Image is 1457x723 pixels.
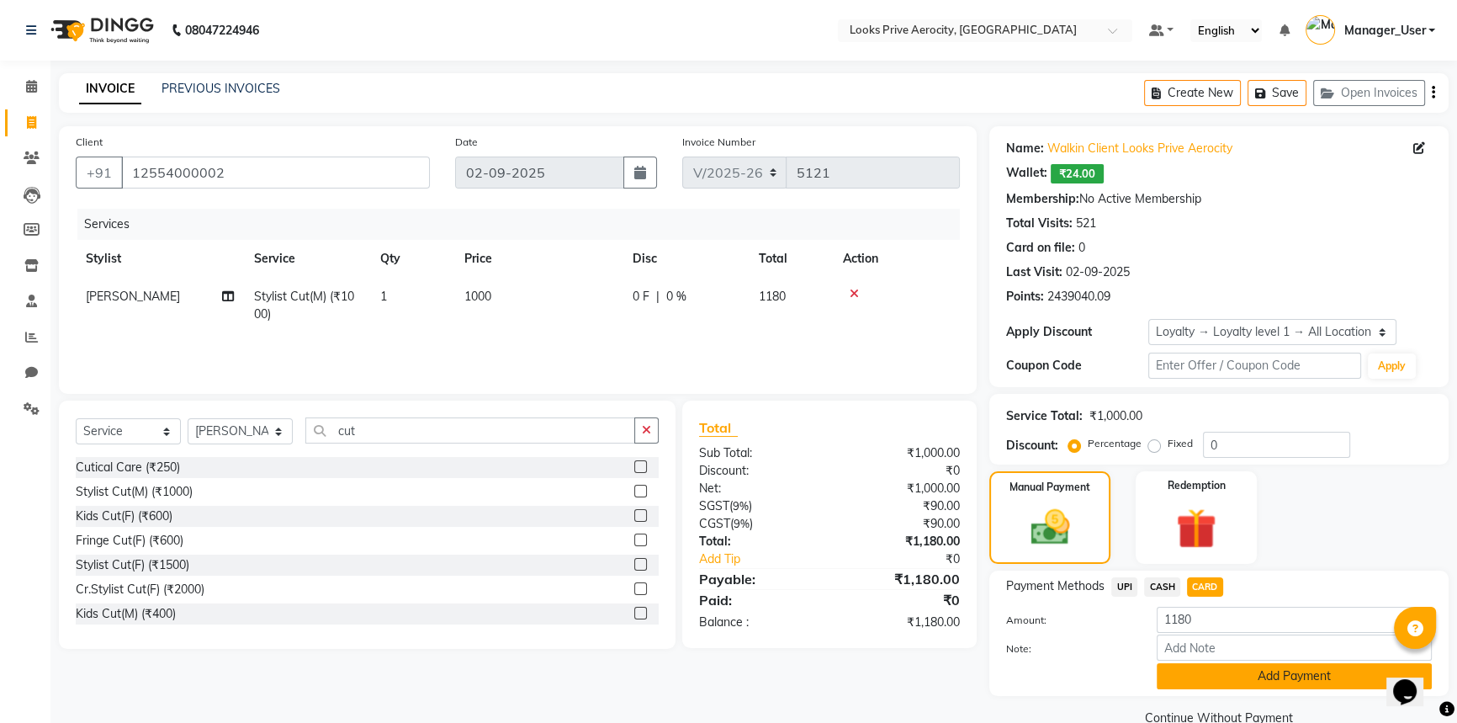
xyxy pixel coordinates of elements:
span: Total [699,419,738,437]
div: Wallet: [1006,164,1047,183]
span: CARD [1187,577,1223,597]
div: Service Total: [1006,407,1083,425]
span: SGST [699,498,729,513]
div: ₹0 [853,550,972,568]
div: 02-09-2025 [1066,263,1130,281]
div: Card on file: [1006,239,1075,257]
span: 1000 [464,289,491,304]
label: Percentage [1088,436,1142,451]
label: Client [76,135,103,150]
div: ( ) [686,497,829,515]
span: 9% [734,517,750,530]
span: ₹24.00 [1051,164,1104,183]
a: PREVIOUS INVOICES [162,81,280,96]
b: 08047224946 [185,7,259,54]
label: Redemption [1168,478,1226,493]
label: Fixed [1168,436,1193,451]
div: ( ) [686,515,829,533]
div: 2439040.09 [1047,288,1110,306]
a: Walkin Client Looks Prive Aerocity [1047,140,1232,157]
div: ₹1,180.00 [829,569,972,589]
span: 0 F [633,288,649,306]
div: Last Visit: [1006,263,1062,281]
img: Manager_User [1306,15,1335,45]
img: _gift.svg [1163,503,1229,554]
input: Search by Name/Mobile/Email/Code [121,157,430,189]
div: Payable: [686,569,829,589]
div: Stylist Cut(M) (₹1000) [76,483,193,501]
div: Discount: [1006,437,1058,455]
span: | [656,288,660,306]
div: Balance : [686,614,829,631]
span: 1180 [759,289,786,304]
span: CGST [699,516,730,531]
div: ₹1,000.00 [1089,407,1142,425]
span: Manager_User [1343,22,1425,40]
th: Disc [623,240,749,278]
div: Net: [686,480,829,497]
th: Stylist [76,240,244,278]
div: 521 [1076,215,1096,232]
div: Kids Cut(M) (₹400) [76,605,176,623]
input: Add Note [1157,635,1432,661]
button: Open Invoices [1313,80,1425,106]
label: Date [455,135,478,150]
div: Discount: [686,462,829,480]
div: ₹1,000.00 [829,480,972,497]
span: Stylist Cut(M) (₹1000) [254,289,354,322]
label: Invoice Number [682,135,755,150]
div: Services [77,209,972,240]
th: Qty [370,240,454,278]
span: 9% [733,499,749,513]
img: _cash.svg [1019,505,1082,550]
img: logo [43,7,158,54]
th: Total [749,240,833,278]
span: [PERSON_NAME] [86,289,180,304]
th: Action [833,240,960,278]
div: Fringe Cut(F) (₹600) [76,532,183,550]
input: Amount [1157,607,1432,633]
button: Save [1248,80,1306,106]
a: INVOICE [79,74,141,104]
div: Kids Cut(F) (₹600) [76,508,172,525]
label: Amount: [993,613,1144,628]
iframe: chat widget [1386,656,1440,706]
div: 0 [1078,239,1085,257]
th: Service [244,240,370,278]
div: ₹90.00 [829,515,972,533]
span: UPI [1111,577,1137,597]
label: Manual Payment [1009,480,1090,495]
div: Sub Total: [686,444,829,462]
div: Membership: [1006,190,1079,208]
div: Stylist Cut(F) (₹1500) [76,556,189,574]
a: Add Tip [686,550,854,568]
div: Name: [1006,140,1044,157]
input: Search or Scan [305,417,635,444]
div: Cutical Care (₹250) [76,459,180,476]
th: Price [454,240,623,278]
button: Create New [1144,80,1241,106]
div: ₹0 [829,590,972,610]
span: 1 [380,289,387,304]
div: ₹0 [829,462,972,480]
div: Total Visits: [1006,215,1073,232]
input: Enter Offer / Coupon Code [1148,353,1361,379]
div: Paid: [686,590,829,610]
button: Add Payment [1157,663,1432,689]
span: CASH [1144,577,1180,597]
div: ₹1,180.00 [829,614,972,631]
div: ₹90.00 [829,497,972,515]
div: No Active Membership [1006,190,1432,208]
div: Apply Discount [1006,323,1148,341]
div: Points: [1006,288,1044,306]
div: Cr.Stylist Cut(F) (₹2000) [76,581,204,598]
div: Coupon Code [1006,357,1148,375]
button: +91 [76,157,123,189]
span: 0 % [666,288,686,306]
div: ₹1,000.00 [829,444,972,462]
label: Note: [993,641,1144,657]
span: Payment Methods [1006,577,1105,595]
div: Total: [686,533,829,550]
button: Apply [1368,354,1416,379]
div: ₹1,180.00 [829,533,972,550]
